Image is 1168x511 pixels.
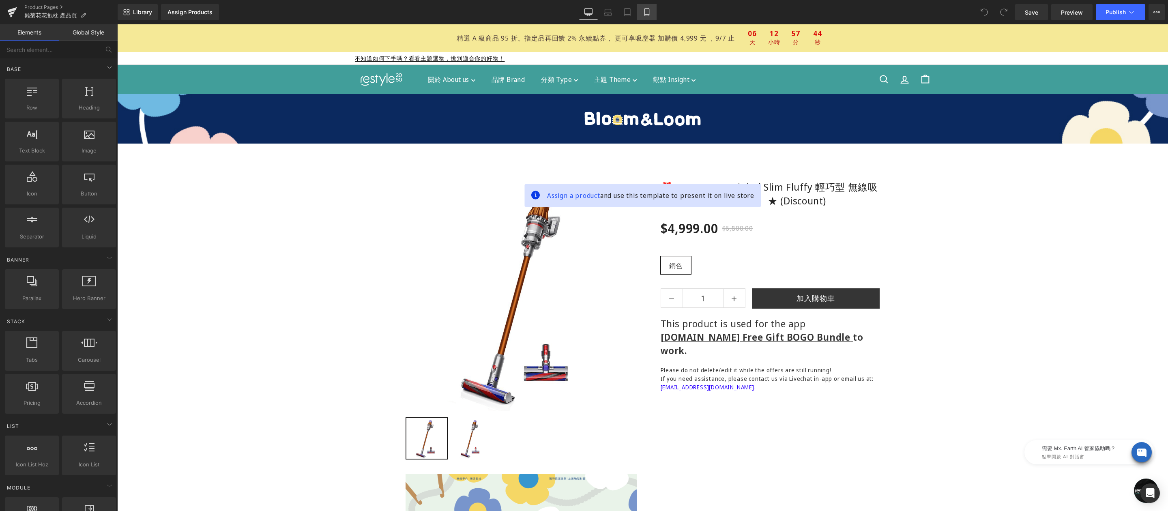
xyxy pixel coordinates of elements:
span: . [543,359,639,367]
button: Undo [976,4,992,20]
a: 購物車 [798,43,818,67]
span: List [6,422,20,430]
span: Carousel [64,356,114,364]
a: Laptop [598,4,618,20]
strong: [DOMAIN_NAME] Free Gift BOGO Bundle [543,306,733,319]
button: Publish [1096,4,1145,20]
span: Image [64,146,114,155]
summary: 主題 Theme [469,44,528,66]
a: New Library [118,4,158,20]
a: Tablet [618,4,637,20]
a: Global Style [59,24,118,41]
span: Publish [1106,9,1126,15]
span: 銅色 [552,232,566,249]
span: Library [133,9,152,16]
span: Assign a product [430,167,483,176]
span: Liquid [64,232,114,241]
a: Mobile [637,4,657,20]
span: Parallax [7,294,56,303]
img: 🎁 Dyson SV18 Digital Slim Fluffy 輕巧型 無線吸塵器 - 銅色【B 級商品】★ (Discount) - restyle2050 [289,394,330,434]
a: [EMAIL_ADDRESS][DOMAIN_NAME] [543,359,637,367]
span: $6,800.00 [605,200,636,208]
iframe: Tiledesk Widget [880,406,1043,446]
a: Desktop [579,4,598,20]
span: 加入購物車 [679,269,718,279]
span: $4,999.00 [543,196,601,212]
span: Text Block [7,146,56,155]
span: Icon [7,189,56,198]
div: Primary [303,44,672,66]
summary: 關於 About us [303,44,366,66]
div: Assign Products [167,9,213,15]
span: Pricing [7,399,56,407]
span: Heading [64,103,114,112]
span: Row [7,103,56,112]
div: Open Intercom Messenger [1140,483,1160,503]
span: Base [6,65,22,73]
a: 🎁 Dyson SV18 Digital Slim Fluffy 輕巧型 無線吸塵器 - 銅色【B 級商品】★ (Discount) - restyle2050 [334,394,377,437]
span: Module [6,484,31,492]
button: Redo [996,4,1012,20]
a: 不知道如何下手嗎？看看主題選物，挑到適合你的好物！ [238,30,388,38]
img: restyle2050 [238,47,290,64]
img: 🎁 Dyson SV18 Digital Slim Fluffy 輕巧型 無線吸塵器 - 銅色【B 級商品】★ (Discount) - restyle2050 [334,394,374,434]
span: Stack [6,318,26,325]
span: Icon List [64,460,114,469]
summary: 分類 Type [416,44,469,66]
p: Please do not delete/edit it while the offers are still running! If you need assistance, please c... [543,341,763,367]
a: 品牌 Brand [366,44,416,66]
img: 🎁 Dyson SV18 Digital Slim Fluffy 輕巧型 無線吸塵器 - 銅色【B 級商品】★ (Discount) [288,156,520,387]
a: Preview [1051,4,1093,20]
a: Product Pages [24,4,118,11]
button: 加入購物車 [635,264,763,284]
span: Save [1025,8,1038,17]
span: Banner [6,256,30,264]
span: Preview [1061,8,1083,17]
span: Icon List Hoz [7,460,56,469]
span: Separator [7,232,56,241]
span: Hero Banner [64,294,114,303]
span: 🎁 Dyson SV18 Digital Slim Fluffy 輕巧型 無線吸塵器 - 銅色【B 級商品】★ (Discount) [543,156,763,183]
button: More [1149,4,1165,20]
a: 打開聊天 [1017,454,1041,479]
a: 🎁 Dyson SV18 Digital Slim Fluffy 輕巧型 無線吸塵器 - 銅色【B 級商品】★ (Discount) - restyle2050 [289,394,332,437]
span: and use this template to present it on live store [430,166,637,176]
span: Accordion [64,399,114,407]
span: Button [64,189,114,198]
span: 雛菊花花抱枕 產品頁 [24,12,77,19]
span: Tabs [7,356,56,364]
summary: 觀點 Insight [528,44,586,66]
strong: to work. [543,306,746,333]
h2: This product is used for the app [543,293,763,333]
